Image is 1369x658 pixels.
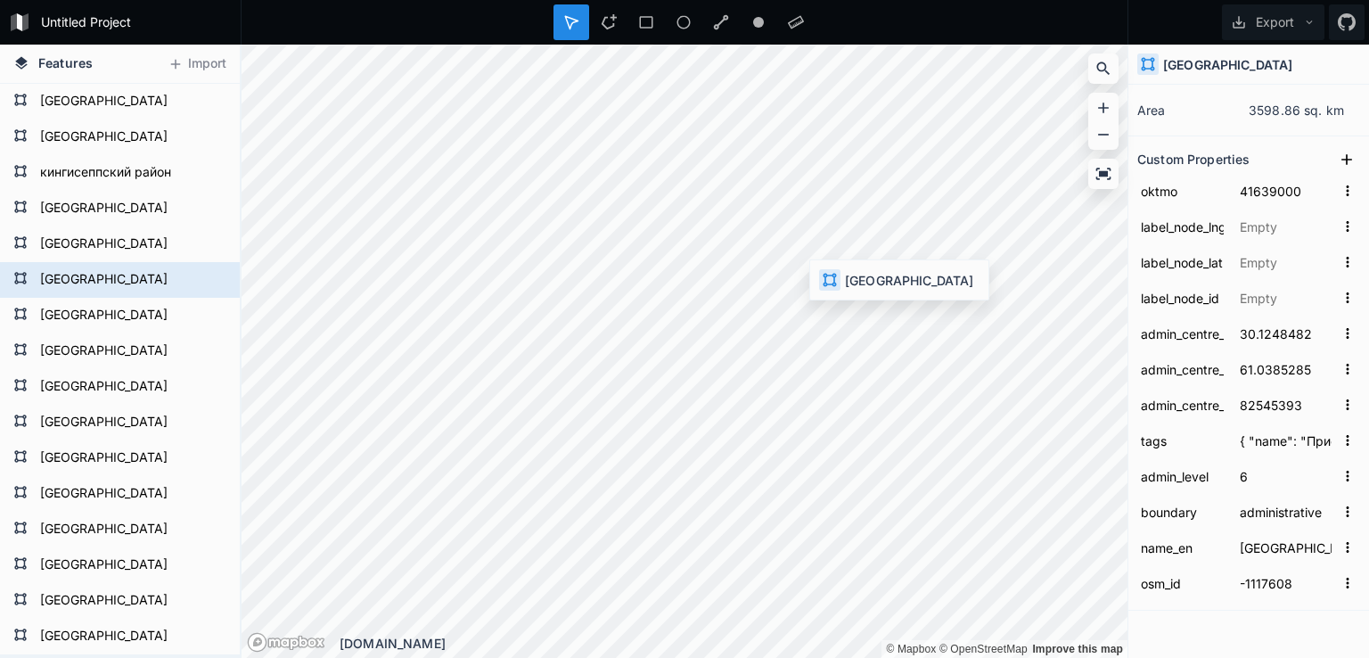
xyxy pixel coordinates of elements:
input: Empty [1236,570,1335,596]
h2: Custom Properties [1137,145,1250,173]
input: Empty [1236,427,1335,454]
button: Export [1222,4,1324,40]
input: Name [1137,391,1227,418]
span: Features [38,53,93,72]
input: Name [1137,320,1227,347]
input: Empty [1236,177,1335,204]
input: Empty [1236,391,1335,418]
a: OpenStreetMap [939,643,1028,655]
a: Map feedback [1032,643,1123,655]
input: Name [1137,177,1227,204]
button: Import [159,50,235,78]
input: Name [1137,427,1227,454]
input: Empty [1236,284,1335,311]
input: Empty [1236,463,1335,489]
input: Name [1137,284,1227,311]
input: Name [1137,213,1227,240]
dd: 3598.86 sq. km [1249,101,1360,119]
div: [DOMAIN_NAME] [340,634,1127,653]
dt: area [1137,101,1249,119]
h4: [GEOGRAPHIC_DATA] [1163,55,1292,74]
input: Empty [1236,356,1335,382]
input: Name [1137,498,1227,525]
input: Name [1137,534,1227,561]
input: Name [1137,570,1227,596]
input: Empty [1236,320,1335,347]
a: Mapbox logo [247,632,325,653]
input: Name [1137,249,1227,276]
input: Empty [1236,498,1335,525]
a: Mapbox [886,643,936,655]
input: Empty [1236,213,1335,240]
input: Empty [1236,249,1335,276]
input: Name [1137,356,1227,382]
input: Name [1137,463,1227,489]
input: Empty [1236,534,1335,561]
